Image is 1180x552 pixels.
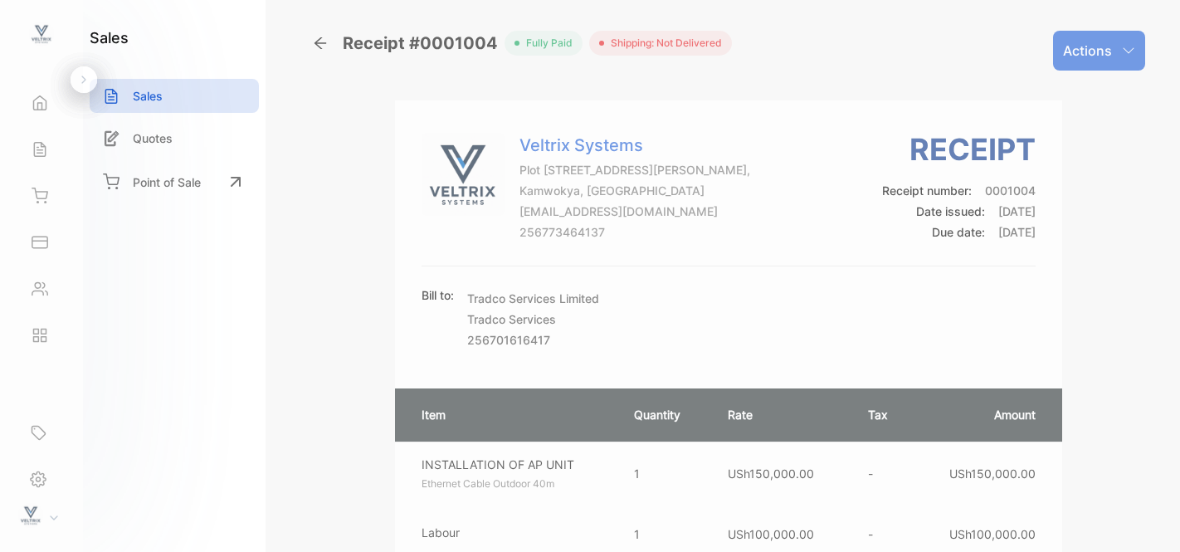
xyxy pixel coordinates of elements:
a: Quotes [90,121,259,155]
span: USh150,000.00 [728,467,814,481]
iframe: LiveChat chat widget [1110,482,1180,552]
span: fully paid [519,36,573,51]
img: profile [18,503,43,528]
p: Tradco Services Limited [467,290,599,307]
h1: sales [90,27,129,49]
p: INSTALLATION OF AP UNIT [422,456,604,473]
p: Point of Sale [133,173,201,191]
span: [DATE] [998,225,1036,239]
span: USh150,000.00 [949,467,1036,481]
p: Sales [133,87,163,105]
p: 1 [634,525,695,543]
img: logo [29,22,54,46]
p: Quotes [133,129,173,147]
p: Labour [422,524,604,541]
p: Kamwokya, [GEOGRAPHIC_DATA] [519,182,750,199]
span: Shipping: Not Delivered [604,36,722,51]
span: Receipt #0001004 [343,31,505,56]
span: USh100,000.00 [728,527,814,541]
img: Company Logo [422,133,505,216]
p: Item [422,406,601,423]
p: Tradco Services [467,310,599,328]
p: Rate [728,406,835,423]
p: Bill to: [422,286,454,304]
p: Tax [868,406,897,423]
p: [EMAIL_ADDRESS][DOMAIN_NAME] [519,203,750,220]
p: Veltrix Systems [519,133,750,158]
button: Actions [1053,31,1145,71]
p: Ethernet Cable Outdoor 40m [422,476,604,491]
p: Quantity [634,406,695,423]
p: 256701616417 [467,331,599,349]
span: [DATE] [998,204,1036,218]
a: Sales [90,79,259,113]
span: USh100,000.00 [949,527,1036,541]
span: Date issued: [916,204,985,218]
p: - [868,525,897,543]
span: Receipt number: [882,183,972,198]
a: Point of Sale [90,164,259,200]
span: 0001004 [985,183,1036,198]
h3: Receipt [882,127,1036,172]
p: 1 [634,465,695,482]
p: Actions [1063,41,1112,61]
span: Due date: [932,225,985,239]
p: 256773464137 [519,223,750,241]
p: Amount [930,406,1036,423]
p: - [868,465,897,482]
p: Plot [STREET_ADDRESS][PERSON_NAME], [519,161,750,178]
